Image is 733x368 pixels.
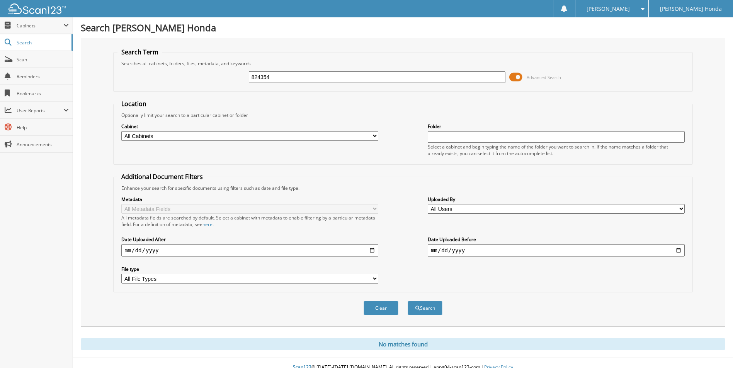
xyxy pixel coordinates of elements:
h1: Search [PERSON_NAME] Honda [81,21,725,34]
input: start [121,244,378,257]
span: [PERSON_NAME] [587,7,630,11]
img: scan123-logo-white.svg [8,3,66,14]
span: [PERSON_NAME] Honda [660,7,722,11]
label: File type [121,266,378,272]
div: Enhance your search for specific documents using filters such as date and file type. [117,185,688,191]
span: Cabinets [17,22,63,29]
div: Select a cabinet and begin typing the name of the folder you want to search in. If the name match... [428,143,685,157]
legend: Location [117,100,150,108]
span: User Reports [17,107,63,114]
label: Cabinet [121,123,378,130]
div: No matches found [81,338,725,350]
div: Searches all cabinets, folders, files, metadata, and keywords [117,60,688,67]
label: Date Uploaded Before [428,236,685,243]
div: Optionally limit your search to a particular cabinet or folder [117,112,688,118]
span: Search [17,39,68,46]
label: Folder [428,123,685,130]
span: Help [17,124,69,131]
span: Advanced Search [527,74,561,80]
label: Metadata [121,196,378,203]
button: Clear [364,301,398,315]
a: here [202,221,213,228]
button: Search [408,301,442,315]
input: end [428,244,685,257]
span: Reminders [17,73,69,80]
span: Bookmarks [17,90,69,97]
label: Uploaded By [428,196,685,203]
legend: Search Term [117,48,162,56]
div: All metadata fields are searched by default. Select a cabinet with metadata to enable filtering b... [121,214,378,228]
label: Date Uploaded After [121,236,378,243]
legend: Additional Document Filters [117,172,207,181]
span: Announcements [17,141,69,148]
span: Scan [17,56,69,63]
